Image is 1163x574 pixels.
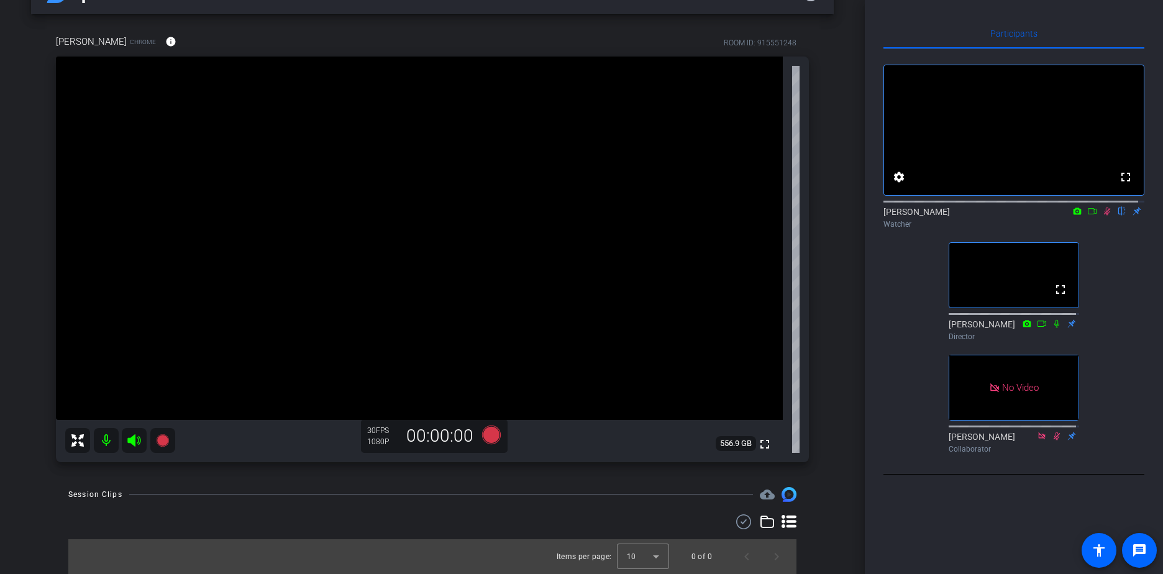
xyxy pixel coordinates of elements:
div: ROOM ID: 915551248 [724,37,796,48]
mat-icon: fullscreen [757,437,772,452]
span: Destinations for your clips [760,487,775,502]
mat-icon: cloud_upload [760,487,775,502]
div: Watcher [883,219,1144,230]
button: Next page [762,542,791,572]
div: 30 [367,426,398,435]
span: 556.9 GB [716,436,756,451]
div: [PERSON_NAME] [949,430,1079,455]
span: Chrome [130,37,156,47]
div: [PERSON_NAME] [883,206,1144,230]
span: [PERSON_NAME] [56,35,127,48]
div: 00:00:00 [398,426,481,447]
mat-icon: fullscreen [1118,170,1133,184]
div: Collaborator [949,444,1079,455]
div: 0 of 0 [691,550,712,563]
span: FPS [376,426,389,435]
mat-icon: info [165,36,176,47]
mat-icon: fullscreen [1053,282,1068,297]
span: Participants [990,29,1038,38]
div: [PERSON_NAME] [949,318,1079,342]
div: 1080P [367,437,398,447]
div: Items per page: [557,550,612,563]
div: Session Clips [68,488,122,501]
mat-icon: flip [1115,205,1129,216]
div: Director [949,331,1079,342]
mat-icon: message [1132,543,1147,558]
mat-icon: accessibility [1092,543,1106,558]
button: Previous page [732,542,762,572]
mat-icon: settings [892,170,906,184]
img: Session clips [782,487,796,502]
span: No Video [1002,381,1039,393]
